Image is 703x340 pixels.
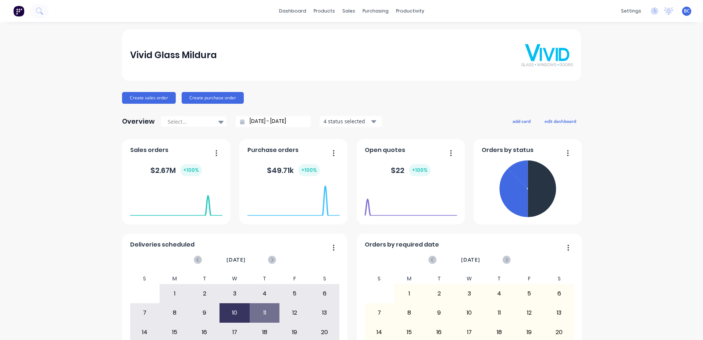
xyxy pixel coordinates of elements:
div: 5 [280,284,309,303]
div: Overview [122,114,155,129]
div: 8 [395,304,424,322]
button: Create purchase order [182,92,244,104]
span: Purchase orders [247,146,299,155]
span: [DATE] [226,256,246,264]
span: [DATE] [461,256,480,264]
img: Factory [13,6,24,17]
div: products [310,6,339,17]
div: 10 [220,304,249,322]
div: Vivid Glass Mildura [130,48,217,63]
div: 7 [365,304,394,322]
div: 4 status selected [324,117,370,125]
div: 2 [425,284,454,303]
div: 13 [545,304,574,322]
div: 9 [425,304,454,322]
div: W [454,273,484,284]
div: 11 [250,304,279,322]
div: S [310,273,340,284]
div: 13 [310,304,339,322]
div: T [424,273,454,284]
div: 4 [250,284,279,303]
div: $ 2.67M [150,164,202,176]
div: settings [617,6,645,17]
div: 12 [514,304,544,322]
div: 12 [280,304,309,322]
span: BC [684,8,690,14]
span: Open quotes [365,146,405,155]
div: 10 [454,304,484,322]
div: F [514,273,544,284]
span: Sales orders [130,146,168,155]
div: 9 [190,304,220,322]
div: T [250,273,280,284]
div: 7 [130,304,160,322]
div: 5 [514,284,544,303]
span: Orders by status [482,146,534,155]
div: M [394,273,424,284]
div: S [364,273,395,284]
div: $ 49.71k [267,164,320,176]
div: 6 [310,284,339,303]
div: T [484,273,514,284]
button: edit dashboard [540,116,581,126]
a: dashboard [275,6,310,17]
div: 2 [190,284,220,303]
div: purchasing [359,6,392,17]
div: 4 [485,284,514,303]
div: 1 [395,284,424,303]
div: F [279,273,310,284]
div: sales [339,6,359,17]
button: Create sales order [122,92,176,104]
div: productivity [392,6,428,17]
div: 11 [485,304,514,322]
div: M [160,273,190,284]
img: Vivid Glass Mildura [521,44,573,66]
div: 8 [160,304,189,322]
button: add card [508,116,535,126]
div: 3 [454,284,484,303]
div: + 100 % [298,164,320,176]
span: Deliveries scheduled [130,240,195,249]
div: 3 [220,284,249,303]
div: S [130,273,160,284]
div: T [190,273,220,284]
div: $ 22 [391,164,431,176]
div: 6 [545,284,574,303]
div: S [544,273,574,284]
button: 4 status selected [320,116,382,127]
div: + 100 % [409,164,431,176]
div: 1 [160,284,189,303]
div: + 100 % [180,164,202,176]
div: W [220,273,250,284]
